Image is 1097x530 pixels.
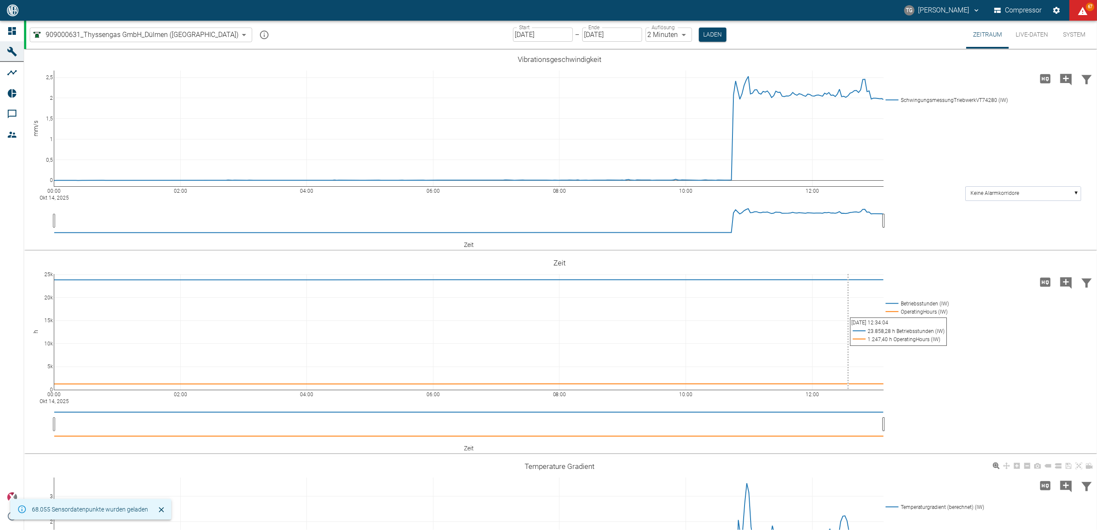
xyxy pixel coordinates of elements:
span: 67 [1086,3,1094,11]
button: Compressor [992,3,1044,18]
button: Daten filtern [1076,68,1097,90]
button: thomas.gregoir@neuman-esser.com [903,3,982,18]
p: – [575,30,580,40]
label: Start [519,24,530,31]
div: 2 Minuten [646,28,692,42]
button: mission info [256,26,273,43]
span: Hohe Auflösung [1035,74,1056,82]
button: Einstellungen [1049,3,1064,18]
img: Xplore Logo [7,492,17,502]
span: Hohe Auflösung [1035,277,1056,286]
button: Laden [699,28,726,42]
div: TG [904,5,915,15]
button: Schließen [155,503,168,516]
button: Kommentar hinzufügen [1056,271,1076,293]
button: Kommentar hinzufügen [1056,68,1076,90]
span: Hohe Auflösung [1035,481,1056,489]
input: DD.MM.YYYY [582,28,642,42]
span: 909000631_Thyssengas GmbH_Dülmen ([GEOGRAPHIC_DATA]) [46,30,238,40]
button: System [1055,21,1094,49]
button: Live-Daten [1009,21,1055,49]
text: Keine Alarmkorridore [971,191,1020,197]
button: Zeitraum [966,21,1009,49]
img: logo [6,4,19,16]
label: Auflösung [652,24,675,31]
button: Daten filtern [1076,271,1097,293]
div: 68.055 Sensordatenpunkte wurden geladen [32,502,148,517]
a: 909000631_Thyssengas GmbH_Dülmen ([GEOGRAPHIC_DATA]) [32,30,238,40]
label: Ende [588,24,599,31]
button: Kommentar hinzufügen [1056,475,1076,497]
button: Daten filtern [1076,475,1097,497]
input: DD.MM.YYYY [513,28,573,42]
